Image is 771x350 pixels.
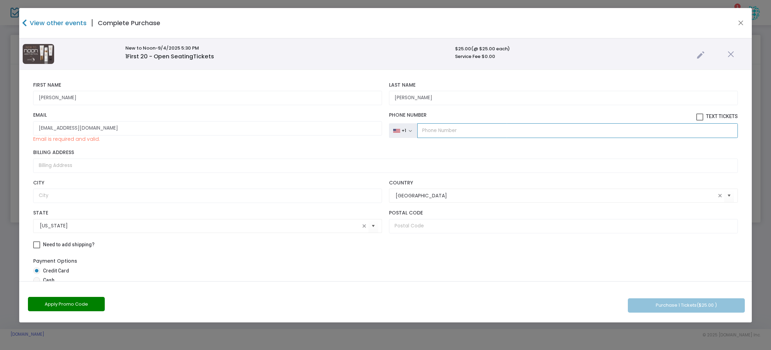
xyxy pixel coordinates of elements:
h6: New to Noon [125,45,448,51]
label: State [33,210,382,216]
h4: Complete Purchase [98,18,160,28]
label: Postal Code [389,210,738,216]
span: | [87,17,98,29]
h6: $25.00 [455,46,690,52]
span: Tickets [193,52,214,60]
p: Email is required and valid. [33,136,100,143]
span: clear [360,222,368,230]
span: -9/4/2025 5:30 PM [155,45,199,51]
label: Last Name [389,82,738,88]
input: Select Country [396,192,716,199]
img: NewtoNoonEventSimpleTixImages-EAC-07251.jpg [23,44,54,64]
label: City [33,180,382,186]
h6: Service Fee $0.00 [455,54,690,59]
input: Billing Address [33,159,738,173]
div: +1 [402,128,406,133]
button: +1 [389,123,418,138]
input: First Name [33,91,382,105]
label: Country [389,180,738,186]
span: Credit Card [40,267,69,275]
span: clear [716,191,724,200]
button: Select [724,189,734,203]
h4: View other events [28,18,87,28]
label: Email [33,112,382,118]
input: Email [33,121,382,136]
span: Text Tickets [706,114,738,119]
input: Postal Code [389,219,738,233]
button: Apply Promo Code [28,297,105,311]
img: cross.png [728,51,734,57]
label: Billing Address [33,150,738,156]
button: Close [736,19,745,28]
input: Phone Number [417,123,737,138]
label: Payment Options [33,257,77,265]
span: Need to add shipping? [43,242,95,247]
span: First 20 - Open Seating [125,52,214,60]
label: First Name [33,82,382,88]
button: Select [368,219,378,233]
span: (@ $25.00 each) [471,45,510,52]
input: Select State [40,222,360,229]
label: Phone Number [389,112,738,121]
input: Last Name [389,91,738,105]
span: Cash [40,277,54,284]
span: 1 [125,52,127,60]
input: City [33,189,382,203]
